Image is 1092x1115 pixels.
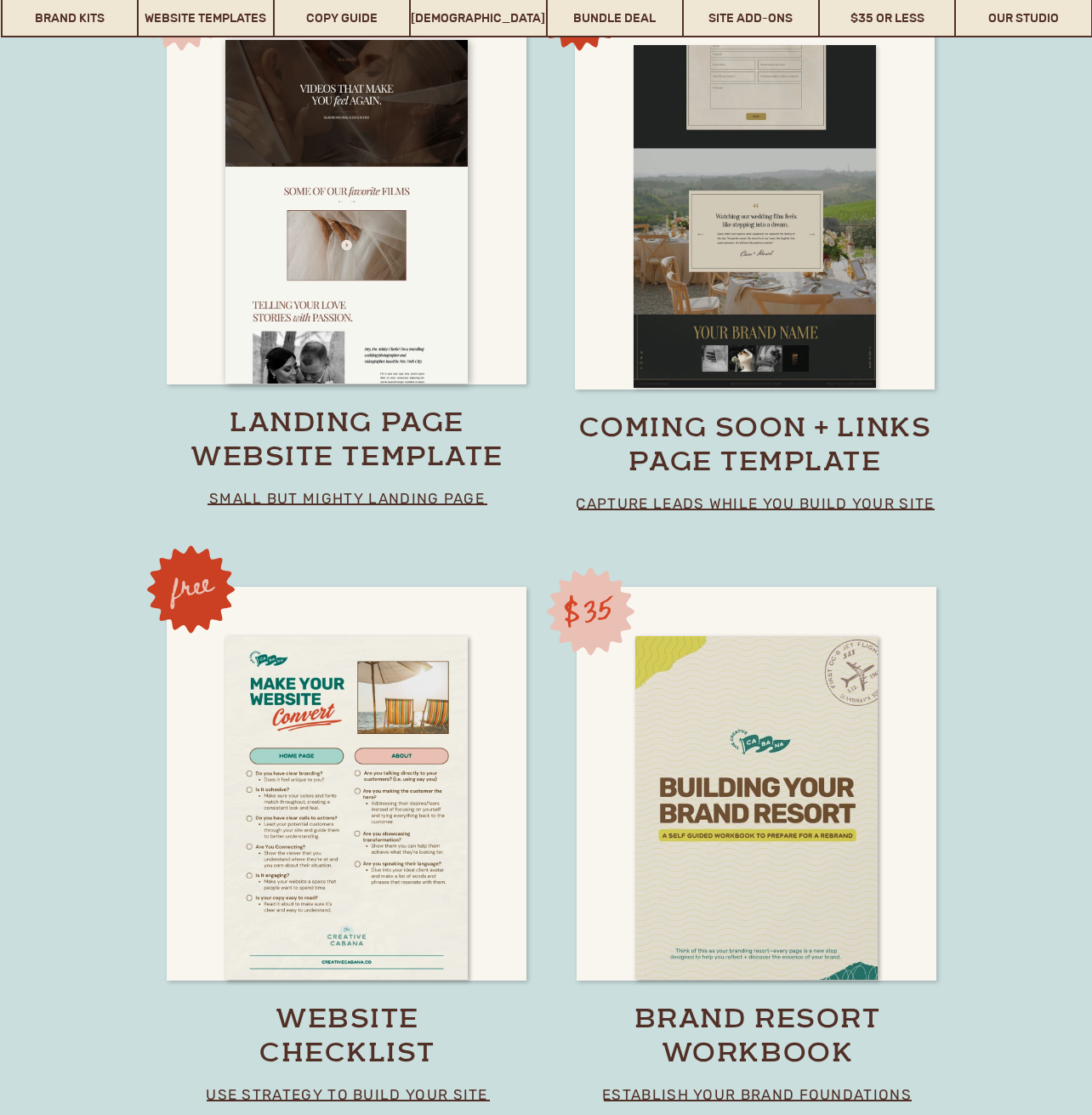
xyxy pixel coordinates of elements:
[549,589,624,634] h3: $35
[200,1004,495,1072] a: website checklist
[154,562,229,607] h3: free
[168,408,526,476] a: landing page website template
[173,1082,521,1106] p: use strategy to build your site
[126,208,577,291] h2: stand out
[173,486,521,510] p: small but mighty landing page
[545,491,965,515] p: capture leads while you build your site
[140,118,563,155] h2: Built to perform
[140,154,563,214] h2: Designed to
[577,413,934,481] a: coming soon + links page template
[610,1004,905,1072] a: brand resort workbook
[583,1082,931,1106] p: establish your brand foundations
